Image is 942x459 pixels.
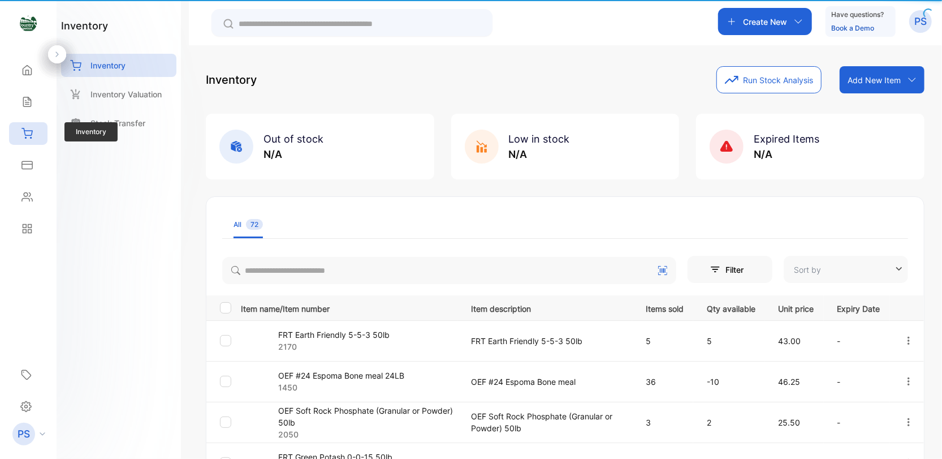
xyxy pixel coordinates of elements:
p: Items sold [646,301,684,315]
p: Qty available [707,301,755,315]
p: N/A [263,147,323,162]
div: All [234,220,263,230]
p: 2050 [278,428,457,440]
a: Book a Demo [831,24,874,32]
span: 46.25 [779,377,801,387]
p: N/A [754,147,819,162]
p: Item description [471,301,623,315]
p: -10 [707,376,755,388]
p: - [837,376,880,388]
p: OEF Soft Rock Phosphate (Granular or Powder) 50lb [471,410,623,434]
p: Inventory [206,71,257,88]
p: Expiry Date [837,301,880,315]
span: Expired Items [754,133,819,145]
span: Inventory [64,122,118,141]
p: - [837,417,880,428]
span: 25.50 [779,418,801,427]
p: Create New [743,16,787,28]
h1: inventory [61,18,108,33]
p: 5 [707,335,755,347]
button: PS [909,8,932,35]
p: N/A [509,147,570,162]
a: Inventory [61,54,176,77]
button: Open LiveChat chat widget [9,5,43,38]
img: item [241,325,269,354]
p: 2170 [278,341,390,353]
p: FRT Earth Friendly 5-5-3 50lb [471,335,623,347]
p: Item name/Item number [241,301,457,315]
a: Inventory Valuation [61,83,176,106]
button: Create New [718,8,812,35]
p: 36 [646,376,684,388]
p: FRT Earth Friendly 5-5-3 50lb [278,329,390,341]
p: Inventory [90,59,126,71]
p: Sort by [794,264,821,276]
span: Out of stock [263,133,323,145]
p: OEF #24 Espoma Bone meal [471,376,623,388]
p: OEF #24 Espoma Bone meal 24LB [278,370,404,381]
p: Have questions? [831,9,884,20]
p: PS [18,427,30,441]
img: item [241,407,269,435]
p: 5 [646,335,684,347]
p: - [837,335,880,347]
p: Add New Item [848,74,901,86]
p: 2 [707,417,755,428]
span: 43.00 [779,336,801,346]
img: logo [20,15,37,32]
button: Run Stock Analysis [716,66,822,93]
p: PS [914,14,927,29]
a: Stock Transfer [61,111,176,135]
span: Low in stock [509,133,570,145]
p: 1450 [278,381,404,393]
p: OEF Soft Rock Phosphate (Granular or Powder) 50lb [278,405,457,428]
p: Unit price [779,301,814,315]
span: 72 [246,219,263,230]
p: 3 [646,417,684,428]
p: Inventory Valuation [90,88,162,100]
img: item [241,366,269,394]
p: Stock Transfer [90,117,145,129]
button: Sort by [784,256,908,283]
